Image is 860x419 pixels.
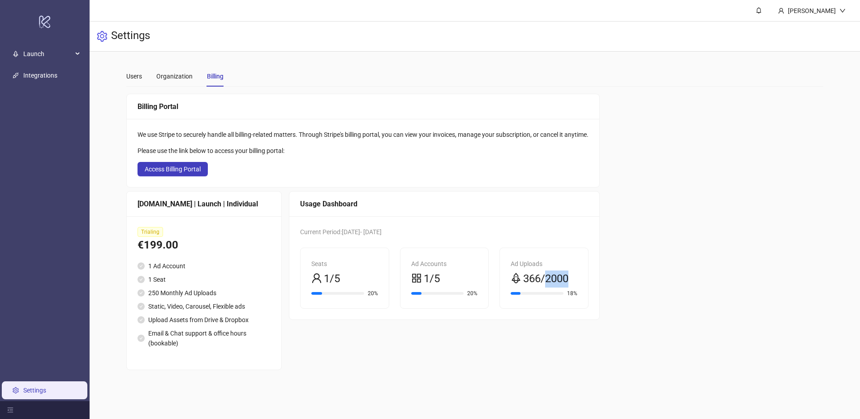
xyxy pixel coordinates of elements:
span: check-circle [138,262,145,270]
li: 250 Monthly Ad Uploads [138,288,271,298]
div: Seats [311,259,378,269]
li: Upload Assets from Drive & Dropbox [138,315,271,325]
span: 1/5 [324,271,340,288]
span: Access Billing Portal [145,166,201,173]
span: 20% [467,291,477,296]
div: Billing [207,71,224,81]
span: 18% [567,291,577,296]
span: Current Period: [DATE] - [DATE] [300,228,382,236]
span: down [839,8,846,14]
span: 1/5 [424,271,440,288]
span: appstore [411,273,422,284]
li: 1 Seat [138,275,271,284]
span: user [311,273,322,284]
li: Email & Chat support & office hours (bookable) [138,328,271,348]
span: 20% [368,291,378,296]
span: setting [97,31,107,42]
li: Static, Video, Carousel, Flexible ads [138,301,271,311]
div: Ad Uploads [511,259,577,269]
span: 366/2000 [523,271,568,288]
span: check-circle [138,289,145,297]
span: user [778,8,784,14]
span: rocket [13,51,19,57]
div: Usage Dashboard [300,198,589,209]
span: Trialing [138,227,163,237]
div: Please use the link below to access your billing portal: [138,146,589,156]
div: Billing Portal [138,101,589,112]
a: Settings [23,387,46,394]
div: We use Stripe to securely handle all billing-related matters. Through Stripe's billing portal, yo... [138,130,589,140]
div: €199.00 [138,237,271,254]
a: Integrations [23,72,57,79]
span: check-circle [138,276,145,283]
span: Launch [23,45,73,63]
div: [PERSON_NAME] [784,6,839,16]
span: check-circle [138,303,145,310]
span: check-circle [138,335,145,342]
button: Access Billing Portal [138,162,208,176]
span: rocket [511,273,521,284]
h3: Settings [111,29,150,44]
span: bell [756,7,762,13]
span: menu-fold [7,407,13,413]
span: check-circle [138,316,145,323]
div: Ad Accounts [411,259,478,269]
li: 1 Ad Account [138,261,271,271]
div: Users [126,71,142,81]
div: Organization [156,71,193,81]
div: [DOMAIN_NAME] | Launch | Individual [138,198,271,209]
